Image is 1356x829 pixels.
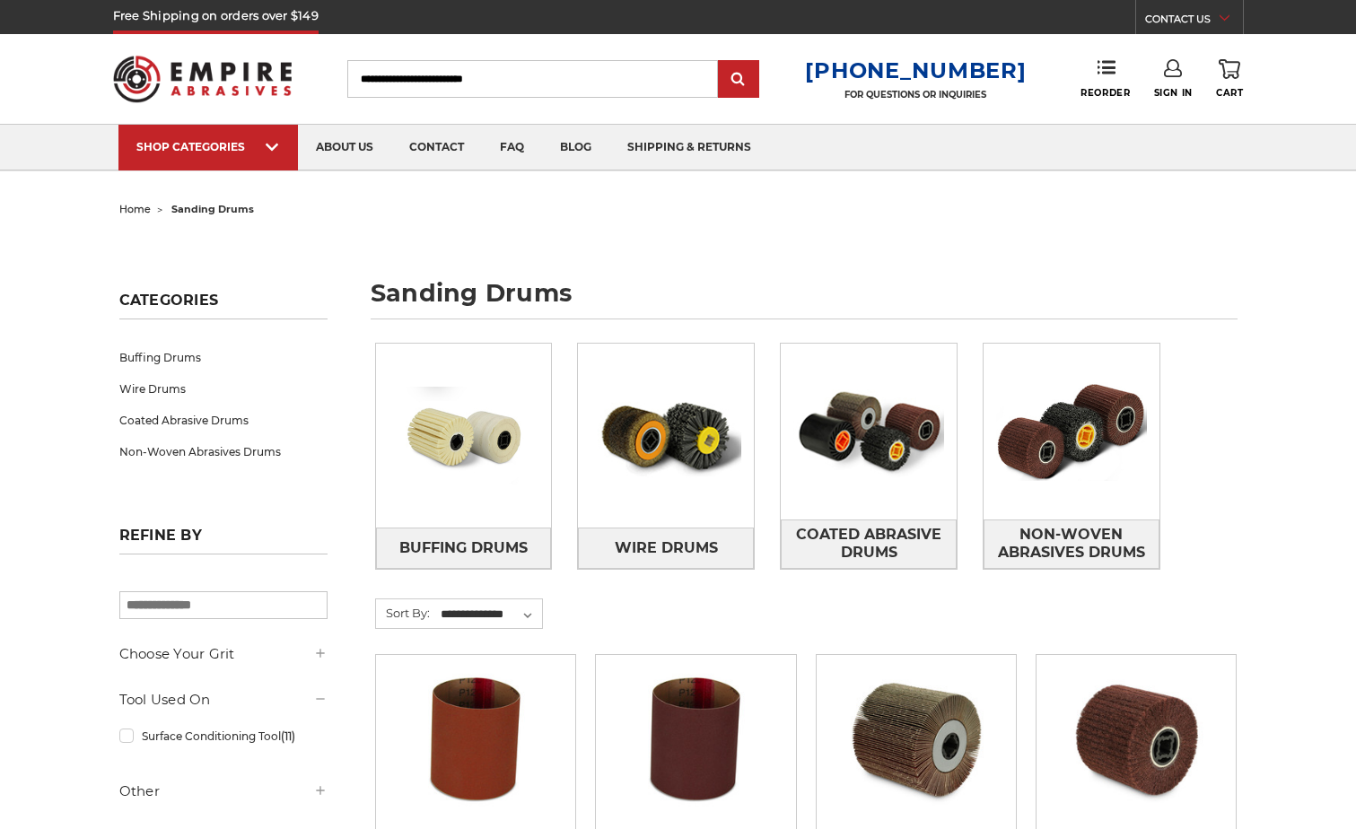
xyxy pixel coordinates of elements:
[578,528,754,568] a: Wire Drums
[781,519,957,569] a: Coated Abrasive Drums
[119,643,328,665] h5: Choose Your Grit
[404,668,547,811] img: 3.5x4 inch ceramic sanding band for expanding rubber drum
[1154,87,1193,99] span: Sign In
[1216,87,1243,99] span: Cart
[542,125,609,170] a: blog
[119,373,328,405] a: Wire Drums
[399,533,528,563] span: Buffing Drums
[1064,668,1208,811] img: 4.5 Inch Surface Conditioning Finishing Drum
[615,533,718,563] span: Wire Drums
[298,125,391,170] a: about us
[119,781,328,802] h5: Other
[721,62,757,98] input: Submit
[1145,9,1243,34] a: CONTACT US
[371,281,1238,319] h1: sanding drums
[805,89,1026,100] p: FOR QUESTIONS OR INQUIRIES
[171,203,254,215] span: sanding drums
[781,370,957,493] img: Coated Abrasive Drums
[119,203,151,215] a: home
[113,44,293,114] img: Empire Abrasives
[281,729,295,743] span: (11)
[119,689,328,711] h5: Tool Used On
[119,292,328,319] h5: Categories
[136,140,280,153] div: SHOP CATEGORIES
[482,125,542,170] a: faq
[578,348,754,524] img: Wire Drums
[609,125,769,170] a: shipping & returns
[1080,59,1130,98] a: Reorder
[119,342,328,373] a: Buffing Drums
[119,436,328,467] a: Non-Woven Abrasives Drums
[1216,59,1243,99] a: Cart
[376,599,430,626] label: Sort By:
[984,519,1159,568] span: Non-Woven Abrasives Drums
[119,405,328,436] a: Coated Abrasive Drums
[119,527,328,554] h5: Refine by
[844,668,988,811] img: 4.5 inch x 4 inch flap wheel sanding drum
[624,668,767,811] img: 3.5x4 inch sanding band for expanding rubber drum
[1080,87,1130,99] span: Reorder
[984,370,1159,493] img: Non-Woven Abrasives Drums
[782,519,956,568] span: Coated Abrasive Drums
[376,528,552,568] a: Buffing Drums
[438,601,542,628] select: Sort By:
[376,374,552,498] img: Buffing Drums
[119,720,328,752] a: Surface Conditioning Tool(11)
[391,125,482,170] a: contact
[805,57,1026,83] a: [PHONE_NUMBER]
[984,519,1159,569] a: Non-Woven Abrasives Drums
